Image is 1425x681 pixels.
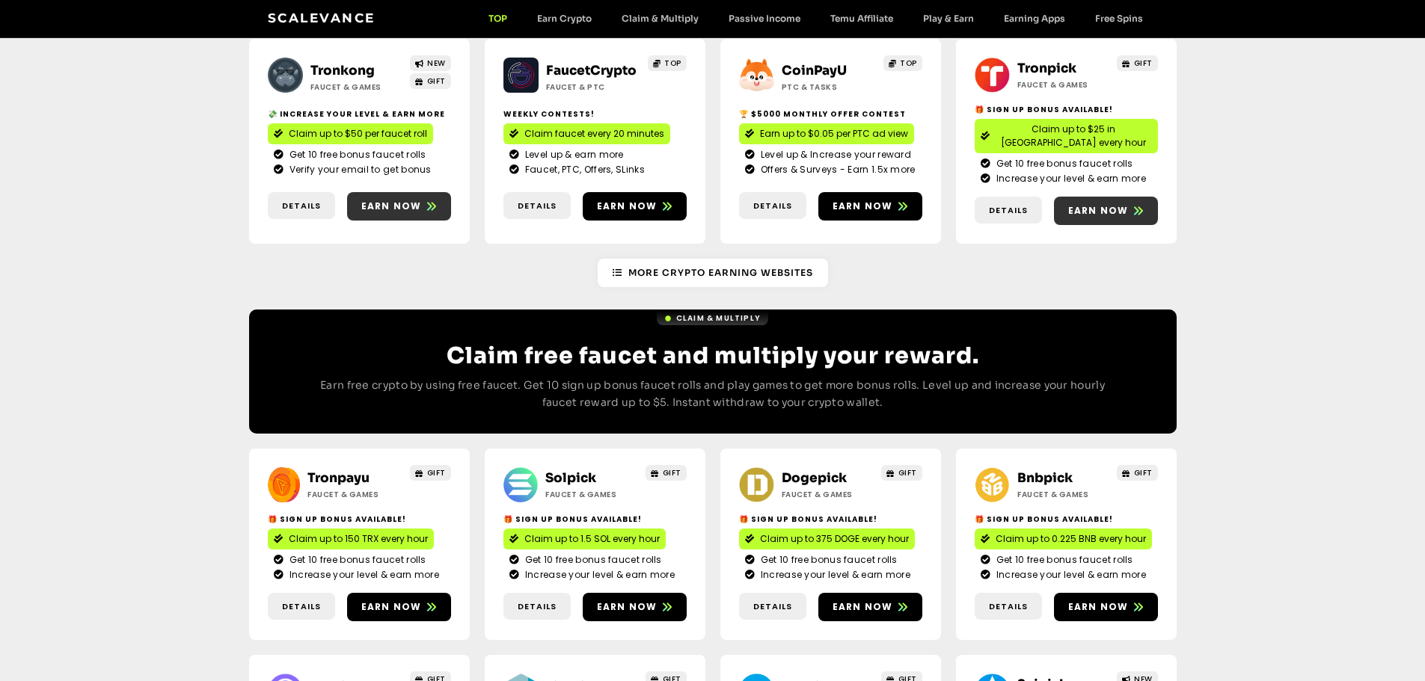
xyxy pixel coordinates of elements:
span: Claim up to 0.225 BNB every hour [996,532,1146,546]
a: Claim up to $25 in [GEOGRAPHIC_DATA] every hour [975,119,1158,153]
a: TOP [883,55,922,71]
span: Claim & Multiply [676,312,761,324]
a: GIFT [1117,55,1158,71]
a: Claim up to 375 DOGE every hour [739,529,915,549]
span: Earn now [833,200,893,213]
span: Details [518,600,557,613]
a: Details [268,593,335,620]
a: Claim up to 0.225 BNB every hour [975,529,1152,549]
span: Earn now [361,200,422,213]
a: Details [975,197,1042,224]
h2: Faucet & Games [307,489,401,500]
a: Earn now [583,192,687,221]
a: Claim up to 1.5 SOL every hour [503,529,666,549]
span: Verify your email to get bonus [286,163,432,176]
h2: 🎁 Sign Up Bonus Available! [268,514,451,525]
span: Earn now [833,600,893,614]
a: Claim faucet every 20 minutes [503,123,670,144]
a: Details [503,192,571,220]
h2: 💸 Increase your level & earn more [268,108,451,120]
a: Earn now [1054,197,1158,225]
h2: Faucet & Games [782,489,875,500]
span: Faucet, PTC, Offers, SLinks [521,163,645,176]
span: GIFT [1134,58,1153,69]
a: GIFT [646,465,687,481]
span: Details [989,600,1028,613]
span: Details [753,200,792,212]
a: Earn up to $0.05 per PTC ad view [739,123,914,144]
a: Claim up to 150 TRX every hour [268,529,434,549]
span: Offers & Surveys - Earn 1.5x more [757,163,916,176]
a: GIFT [881,465,922,481]
a: Details [268,192,335,220]
a: Free Spins [1080,13,1158,24]
h2: Faucet & Games [1017,79,1111,90]
span: Earn now [1068,600,1129,614]
h2: 🎁 Sign Up Bonus Available! [975,104,1158,115]
a: Tronpayu [307,470,370,486]
span: Claim up to 150 TRX every hour [289,532,428,546]
a: Claim & Multiply [607,13,714,24]
span: Get 10 free bonus faucet rolls [286,553,426,567]
a: TOP [474,13,522,24]
span: Details [518,200,557,212]
a: NEW [410,55,451,71]
a: Temu Affiliate [815,13,908,24]
a: Details [975,593,1042,620]
span: Details [753,600,792,613]
a: Earn now [583,593,687,621]
h2: 🎁 Sign Up Bonus Available! [739,514,922,525]
span: Get 10 free bonus faucet rolls [286,148,426,161]
a: Passive Income [714,13,815,24]
span: NEW [427,58,446,69]
a: GIFT [410,465,451,481]
a: Dogepick [782,470,847,486]
span: Earn now [361,600,422,614]
span: TOP [664,58,681,69]
a: Claim & Multiply [657,311,768,325]
a: GIFT [1117,465,1158,481]
a: Earn now [347,593,451,621]
span: Get 10 free bonus faucet rolls [521,553,662,567]
span: Details [282,600,321,613]
h2: Weekly contests! [503,108,687,120]
span: Increase your level & earn more [521,568,675,582]
span: GIFT [427,467,446,478]
nav: Menu [474,13,1158,24]
a: Details [739,192,806,220]
a: CoinPayU [782,63,847,78]
a: FaucetCrypto [546,63,637,78]
span: Claim faucet every 20 minutes [524,127,664,141]
a: GIFT [410,73,451,89]
span: GIFT [1134,467,1153,478]
a: Earn now [818,593,922,621]
span: Increase your level & earn more [757,568,910,582]
a: Tronpick [1017,61,1076,76]
span: Increase your level & earn more [993,172,1146,185]
a: Claim up to $50 per faucet roll [268,123,433,144]
span: Get 10 free bonus faucet rolls [993,157,1133,170]
a: Tronkong [310,63,375,78]
h2: 🎁 Sign Up Bonus Available! [975,514,1158,525]
span: Claim up to 375 DOGE every hour [760,532,909,546]
span: Get 10 free bonus faucet rolls [993,553,1133,567]
h2: Faucet & Games [545,489,639,500]
span: Level up & earn more [521,148,624,161]
span: Claim up to $50 per faucet roll [289,127,427,141]
a: Earning Apps [989,13,1080,24]
span: Earn now [1068,204,1129,218]
span: Details [989,204,1028,217]
a: TOP [648,55,687,71]
span: Claim up to 1.5 SOL every hour [524,532,660,546]
a: More Crypto Earning Websites [598,259,828,287]
h2: Faucet & Games [310,81,404,93]
span: More Crypto Earning Websites [628,266,813,280]
a: Scalevance [268,10,376,25]
a: Earn now [347,192,451,221]
span: Increase your level & earn more [993,568,1146,582]
span: GIFT [427,76,446,87]
a: Play & Earn [908,13,989,24]
p: Earn free crypto by using free faucet. Get 10 sign up bonus faucet rolls and play games to get mo... [309,377,1117,413]
a: Details [503,593,571,620]
h2: 🏆 $5000 Monthly Offer contest [739,108,922,120]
